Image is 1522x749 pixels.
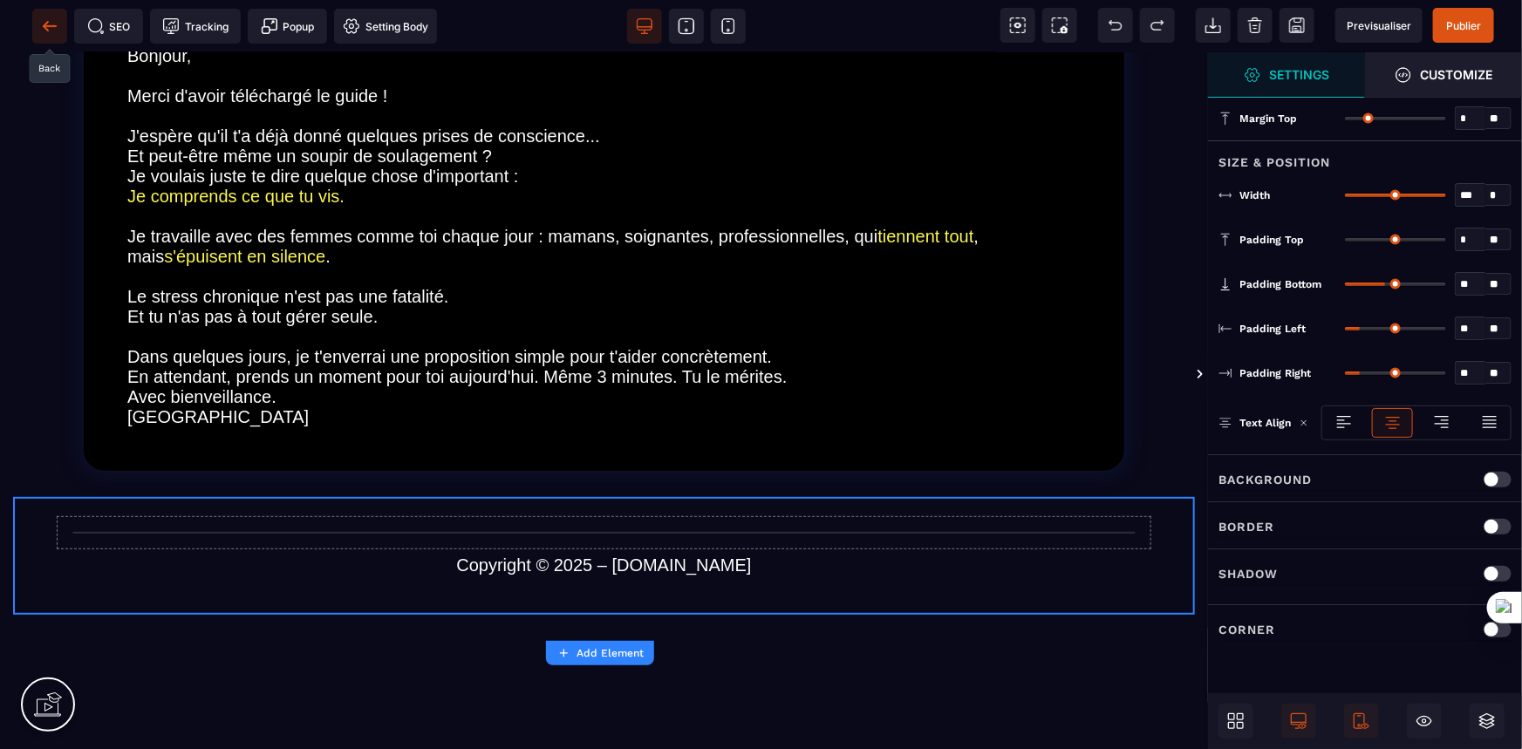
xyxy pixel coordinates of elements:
[1042,8,1077,43] span: Screenshot
[1421,68,1493,81] strong: Customize
[1270,68,1330,81] strong: Settings
[1239,322,1306,336] span: Padding Left
[162,17,229,35] span: Tracking
[1239,188,1270,202] span: Width
[1335,8,1423,43] span: Preview
[1239,233,1304,247] span: Padding Top
[577,647,644,659] strong: Add Element
[1218,619,1275,640] p: Corner
[1208,52,1365,98] span: Settings
[1218,563,1278,584] p: Shadow
[1281,704,1316,739] span: Desktop Only
[1347,19,1411,32] span: Previsualiser
[546,641,654,665] button: Add Element
[1239,366,1311,380] span: Padding Right
[13,499,1195,528] text: Copyright © 2025 – [DOMAIN_NAME]
[1218,516,1274,537] p: Border
[1218,414,1291,432] p: Text Align
[1239,277,1321,291] span: Padding Bottom
[343,17,428,35] span: Setting Body
[87,17,131,35] span: SEO
[1000,8,1035,43] span: View components
[1446,19,1481,32] span: Publier
[1239,112,1297,126] span: Margin Top
[1208,140,1522,173] div: Size & Position
[261,17,315,35] span: Popup
[1218,469,1312,490] p: Background
[1407,704,1442,739] span: Hide/Show Block
[1344,704,1379,739] span: Mobile Only
[1365,52,1522,98] span: Open Style Manager
[1300,419,1308,427] img: loading
[1218,704,1253,739] span: Open Blocks
[1470,704,1505,739] span: Open Layers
